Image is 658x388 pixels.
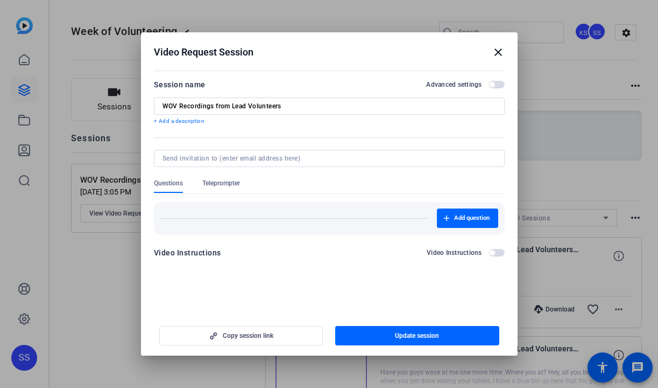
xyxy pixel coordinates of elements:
span: Questions [154,179,183,188]
mat-icon: close [492,46,505,59]
button: Copy session link [159,326,323,345]
p: + Add a description [154,117,505,126]
div: Session name [154,78,206,91]
span: Add question [454,214,490,223]
button: Update session [335,326,499,345]
input: Send invitation to (enter email address here) [162,154,492,163]
h2: Advanced settings [426,80,482,89]
div: Video Request Session [154,46,505,59]
div: Video Instructions [154,246,221,259]
h2: Video Instructions [427,248,482,257]
input: Enter Session Name [162,102,496,110]
button: Add question [437,209,498,228]
span: Teleprompter [202,179,240,188]
span: Update session [395,331,439,340]
span: Copy session link [223,331,273,340]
